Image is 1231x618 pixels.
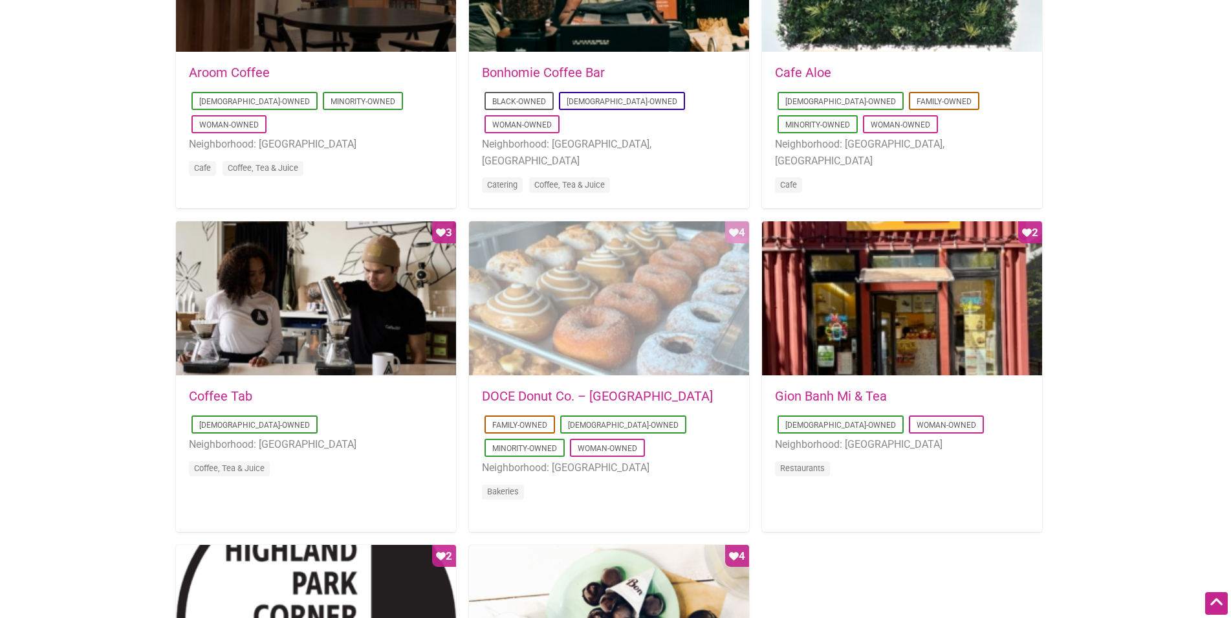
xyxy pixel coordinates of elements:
[194,463,265,473] a: Coffee, Tea & Juice
[189,388,252,404] a: Coffee Tab
[492,421,547,430] a: Family-Owned
[775,388,887,404] a: Gion Banh Mi & Tea
[331,97,395,106] a: Minority-Owned
[189,65,270,80] a: Aroom Coffee
[228,163,298,173] a: Coffee, Tea & Juice
[189,436,443,453] li: Neighborhood: [GEOGRAPHIC_DATA]
[775,65,831,80] a: Cafe Aloe
[1205,592,1228,615] div: Scroll Back to Top
[917,97,972,106] a: Family-Owned
[482,65,605,80] a: Bonhomie Coffee Bar
[492,120,552,129] a: Woman-Owned
[492,444,557,453] a: Minority-Owned
[578,444,637,453] a: Woman-Owned
[482,136,736,169] li: Neighborhood: [GEOGRAPHIC_DATA], [GEOGRAPHIC_DATA]
[492,97,546,106] a: Black-Owned
[871,120,930,129] a: Woman-Owned
[194,163,211,173] a: Cafe
[780,180,797,190] a: Cafe
[775,436,1029,453] li: Neighborhood: [GEOGRAPHIC_DATA]
[775,136,1029,169] li: Neighborhood: [GEOGRAPHIC_DATA], [GEOGRAPHIC_DATA]
[917,421,976,430] a: Woman-Owned
[568,421,679,430] a: [DEMOGRAPHIC_DATA]-Owned
[487,487,519,496] a: Bakeries
[482,388,713,404] a: DOCE Donut Co. – [GEOGRAPHIC_DATA]
[534,180,605,190] a: Coffee, Tea & Juice
[482,459,736,476] li: Neighborhood: [GEOGRAPHIC_DATA]
[785,120,850,129] a: Minority-Owned
[199,421,310,430] a: [DEMOGRAPHIC_DATA]-Owned
[199,120,259,129] a: Woman-Owned
[780,463,825,473] a: Restaurants
[785,97,896,106] a: [DEMOGRAPHIC_DATA]-Owned
[785,421,896,430] a: [DEMOGRAPHIC_DATA]-Owned
[487,180,517,190] a: Catering
[199,97,310,106] a: [DEMOGRAPHIC_DATA]-Owned
[567,97,677,106] a: [DEMOGRAPHIC_DATA]-Owned
[189,136,443,153] li: Neighborhood: [GEOGRAPHIC_DATA]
